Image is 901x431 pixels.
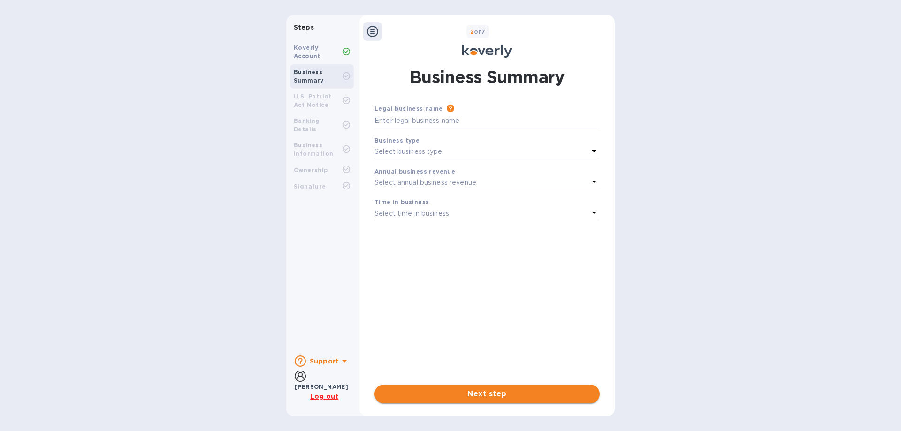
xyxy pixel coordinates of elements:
[470,28,486,35] b: of 7
[382,388,592,400] span: Next step
[295,383,348,390] b: [PERSON_NAME]
[294,23,314,31] b: Steps
[410,65,565,89] h1: Business Summary
[294,44,321,60] b: Koverly Account
[294,183,326,190] b: Signature
[374,385,600,403] button: Next step
[374,105,443,112] b: Legal business name
[374,137,420,144] b: Business type
[374,168,455,175] b: Annual business revenue
[294,166,328,174] b: Ownership
[374,114,600,128] input: Enter legal business name
[294,93,332,108] b: U.S. Patriot Act Notice
[374,147,443,157] p: Select business type
[310,357,339,365] b: Support
[310,393,338,400] u: Log out
[374,209,449,219] p: Select time in business
[374,198,429,205] b: Time in business
[294,68,324,84] b: Business Summary
[294,142,333,157] b: Business Information
[374,178,476,188] p: Select annual business revenue
[294,117,320,133] b: Banking Details
[470,28,474,35] span: 2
